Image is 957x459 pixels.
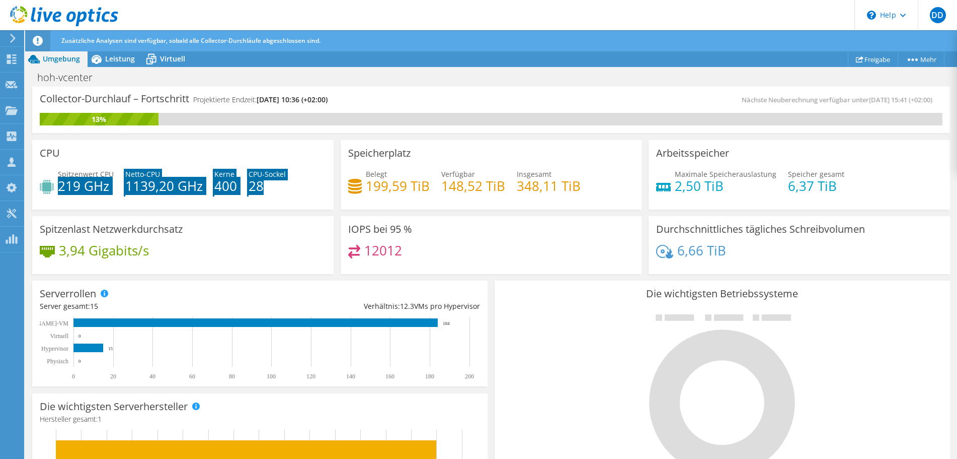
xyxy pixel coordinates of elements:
span: [DATE] 10:36 (+02:00) [257,95,328,104]
text: 0 [78,334,81,339]
a: Mehr [898,51,944,67]
div: Verhältnis: VMs pro Hypervisor [260,301,480,312]
div: 13% [40,114,158,125]
span: Speicher gesamt [788,169,844,179]
text: 0 [72,373,75,380]
span: CPU-Sockel [249,169,286,179]
text: 120 [306,373,315,380]
span: Spitzenwert CPU [58,169,114,179]
span: Netto-CPU [125,169,160,179]
text: 20 [110,373,116,380]
text: 80 [229,373,235,380]
h3: CPU [40,148,60,159]
span: Kerne [214,169,234,179]
text: Physisch [47,358,68,365]
text: 40 [149,373,155,380]
h4: 400 [214,180,237,191]
span: Umgebung [43,54,80,63]
h4: 2,50 TiB [675,180,776,191]
h4: 28 [249,180,286,191]
text: 180 [425,373,434,380]
h1: hoh-vcenter [33,72,108,83]
h3: Speicherplatz [348,148,411,159]
span: Belegt [366,169,387,179]
h4: Hersteller gesamt: [40,414,480,425]
h4: 3,94 Gigabits/s [59,245,149,256]
text: 140 [346,373,355,380]
h4: 6,37 TiB [788,180,844,191]
h3: Spitzenlast Netzwerkdurchsatz [40,224,183,235]
h3: Durchschnittliches tägliches Schreibvolumen [656,224,865,235]
a: Freigabe [848,51,898,67]
h4: 6,66 TiB [677,245,726,256]
text: 184 [443,321,450,326]
span: Zusätzliche Analysen sind verfügbar, sobald alle Collector-Durchläufe abgeschlossen sind. [61,36,321,45]
svg: \n [867,11,876,20]
text: 60 [189,373,195,380]
span: Leistung [105,54,135,63]
span: DD [930,7,946,23]
span: 15 [90,301,98,311]
h3: IOPS bei 95 % [348,224,412,235]
span: Virtuell [160,54,185,63]
text: Virtuell [50,333,68,340]
h4: 348,11 TiB [517,180,581,191]
h3: Die wichtigsten Betriebssysteme [502,288,942,299]
text: 200 [465,373,474,380]
h4: 199,59 TiB [366,180,430,191]
text: 15 [108,346,113,351]
h4: 12012 [364,245,402,256]
span: Maximale Speicherauslastung [675,169,776,179]
span: Nächste Neuberechnung verfügbar unter [742,95,937,104]
div: Server gesamt: [40,301,260,312]
span: 1 [98,414,102,424]
text: 0 [78,359,81,364]
h3: Die wichtigsten Serverhersteller [40,401,188,412]
h3: Serverrollen [40,288,96,299]
text: 100 [267,373,276,380]
span: Insgesamt [517,169,551,179]
h4: 1139,20 GHz [125,180,203,191]
span: 12.3 [400,301,414,311]
text: 160 [385,373,394,380]
text: Hypervisor [41,345,68,352]
span: [DATE] 15:41 (+02:00) [869,95,932,104]
h4: 219 GHz [58,180,114,191]
h4: Projektierte Endzeit: [193,94,328,105]
span: Verfügbar [441,169,475,179]
h4: 148,52 TiB [441,180,505,191]
h3: Arbeitsspeicher [656,148,729,159]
